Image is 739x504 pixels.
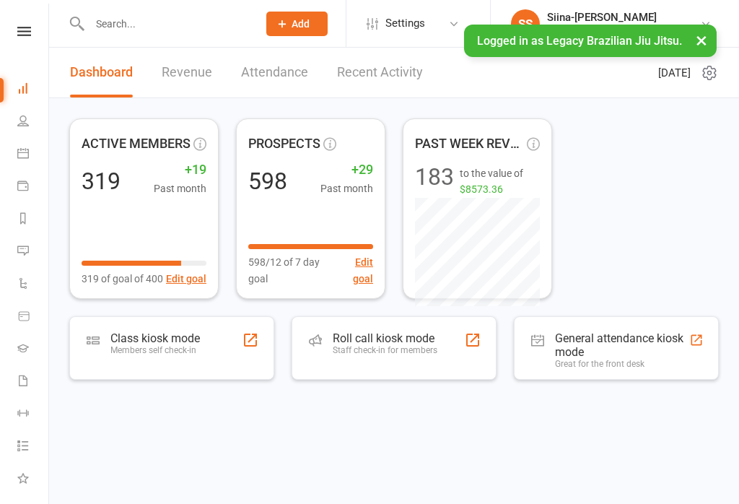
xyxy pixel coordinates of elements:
span: Logged in as Legacy Brazilian Jiu Jitsu. [477,34,682,48]
a: Attendance [241,48,308,97]
div: Class kiosk mode [110,331,200,345]
a: People [17,106,50,139]
div: 319 [82,170,121,193]
div: General attendance kiosk mode [555,331,689,359]
span: Past month [154,181,206,196]
a: Product Sales [17,301,50,334]
span: ACTIVE MEMBERS [82,134,191,155]
a: Dashboard [17,74,50,106]
div: Staff check-in for members [333,345,437,355]
a: Calendar [17,139,50,171]
button: Add [266,12,328,36]
div: Roll call kiosk mode [333,331,437,345]
div: SS [511,9,540,38]
span: $8573.36 [460,183,503,195]
button: Edit goal [166,271,206,287]
a: Recent Activity [337,48,423,97]
span: 319 of goal of 400 [82,271,163,287]
a: What's New [17,464,50,496]
a: Payments [17,171,50,204]
div: Members self check-in [110,345,200,355]
div: 598 [248,170,287,193]
div: 183 [415,165,454,198]
input: Search... [85,14,248,34]
span: +19 [154,160,206,181]
span: PAST WEEK REVENUE [415,134,524,155]
span: to the value of [460,165,540,198]
span: PROSPECTS [248,134,320,155]
div: Great for the front desk [555,359,689,369]
div: Siina-[PERSON_NAME] [547,11,700,24]
div: Legacy Brazilian [PERSON_NAME] [547,24,700,37]
span: +29 [320,160,373,181]
span: [DATE] [658,64,691,82]
span: Past month [320,181,373,196]
span: 598/12 of 7 day goal [248,254,336,287]
button: × [688,25,714,56]
span: Add [292,18,310,30]
a: Dashboard [70,48,133,97]
button: Edit goal [336,254,373,287]
a: Reports [17,204,50,236]
a: Revenue [162,48,212,97]
span: Settings [385,7,425,40]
